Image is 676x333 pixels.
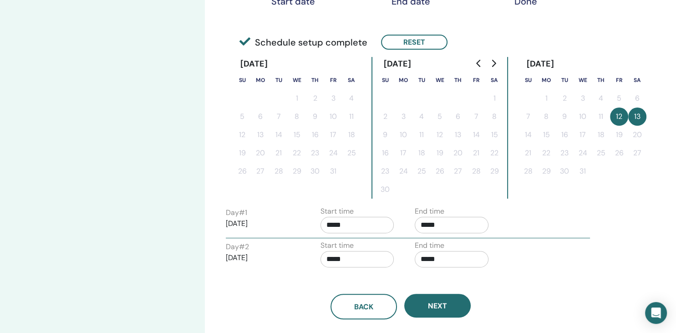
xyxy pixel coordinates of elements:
[645,302,667,324] div: Open Intercom Messenger
[415,240,444,251] label: End time
[628,108,646,126] button: 13
[431,126,449,144] button: 12
[394,126,412,144] button: 10
[628,89,646,108] button: 6
[320,206,354,217] label: Start time
[428,301,447,311] span: Next
[269,126,288,144] button: 14
[412,108,431,126] button: 4
[485,126,503,144] button: 15
[306,89,324,108] button: 2
[537,126,555,144] button: 15
[324,71,342,89] th: Friday
[269,144,288,162] button: 21
[288,71,306,89] th: Wednesday
[394,108,412,126] button: 3
[467,126,485,144] button: 14
[226,252,300,263] p: [DATE]
[306,162,324,180] button: 30
[251,108,269,126] button: 6
[233,162,251,180] button: 26
[555,144,574,162] button: 23
[251,162,269,180] button: 27
[288,89,306,108] button: 1
[324,126,342,144] button: 17
[412,126,431,144] button: 11
[537,144,555,162] button: 22
[449,162,467,180] button: 27
[467,162,485,180] button: 28
[251,126,269,144] button: 13
[472,54,486,72] button: Go to previous month
[467,71,485,89] th: Friday
[412,71,431,89] th: Tuesday
[251,71,269,89] th: Monday
[376,126,394,144] button: 9
[574,162,592,180] button: 31
[324,108,342,126] button: 10
[555,162,574,180] button: 30
[537,89,555,108] button: 1
[592,89,610,108] button: 4
[342,108,361,126] button: 11
[574,71,592,89] th: Wednesday
[342,89,361,108] button: 4
[485,71,503,89] th: Saturday
[467,144,485,162] button: 21
[610,89,628,108] button: 5
[354,302,373,312] span: Back
[412,144,431,162] button: 18
[592,108,610,126] button: 11
[233,126,251,144] button: 12
[592,144,610,162] button: 25
[537,71,555,89] th: Monday
[628,71,646,89] th: Saturday
[324,162,342,180] button: 31
[394,144,412,162] button: 17
[376,57,418,71] div: [DATE]
[519,162,537,180] button: 28
[519,71,537,89] th: Sunday
[555,126,574,144] button: 16
[592,126,610,144] button: 18
[376,108,394,126] button: 2
[233,108,251,126] button: 5
[449,108,467,126] button: 6
[251,144,269,162] button: 20
[404,294,471,318] button: Next
[226,241,249,252] label: Day # 2
[628,144,646,162] button: 27
[342,71,361,89] th: Saturday
[610,126,628,144] button: 19
[288,126,306,144] button: 15
[519,57,561,71] div: [DATE]
[486,54,501,72] button: Go to next month
[330,294,397,319] button: Back
[233,144,251,162] button: 19
[610,71,628,89] th: Friday
[519,126,537,144] button: 14
[269,108,288,126] button: 7
[306,126,324,144] button: 16
[574,89,592,108] button: 3
[537,162,555,180] button: 29
[394,162,412,180] button: 24
[324,89,342,108] button: 3
[537,108,555,126] button: 8
[226,207,247,218] label: Day # 1
[519,108,537,126] button: 7
[376,144,394,162] button: 16
[610,108,628,126] button: 12
[233,71,251,89] th: Sunday
[555,71,574,89] th: Tuesday
[342,126,361,144] button: 18
[519,144,537,162] button: 21
[415,206,444,217] label: End time
[306,108,324,126] button: 9
[239,36,367,49] span: Schedule setup complete
[306,144,324,162] button: 23
[610,144,628,162] button: 26
[628,126,646,144] button: 20
[342,144,361,162] button: 25
[226,218,300,229] p: [DATE]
